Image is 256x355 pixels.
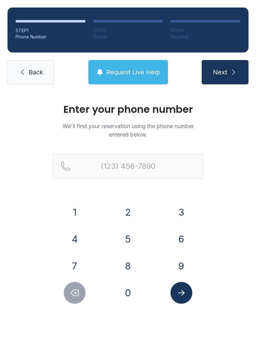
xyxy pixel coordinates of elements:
[117,255,139,277] button: 8
[213,68,227,77] span: Next
[170,255,192,277] button: 9
[106,68,160,77] span: Request Live Help
[93,34,163,40] div: Details
[170,34,240,40] div: Payment
[16,27,86,34] div: STEP 1
[117,282,139,304] button: 0
[170,27,240,34] div: STEP 3
[29,68,43,77] span: Back
[53,104,203,114] h1: Enter your phone number
[93,27,163,34] div: STEP 2
[53,154,203,179] input: Reservation phone number
[16,34,86,40] div: Phone Number
[64,201,86,223] button: 1
[64,228,86,250] button: 4
[64,255,86,277] button: 7
[170,201,192,223] button: 3
[170,282,192,304] button: Submit lookup form
[117,201,139,223] button: 2
[53,122,203,139] p: We'll find your reservation using the phone number entered below.
[64,282,86,304] button: Delete number
[170,228,192,250] button: 6
[117,228,139,250] button: 5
